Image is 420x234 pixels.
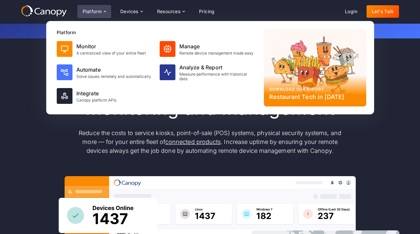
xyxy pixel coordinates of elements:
[59,198,157,233] img: Canopy sees how many devices are online
[76,89,117,97] div: Integrate
[269,92,361,101] div: Restaurant Tech in [DATE]
[76,74,151,79] div: Solve issues remotely and automatically
[157,61,259,84] a: Analyze & ReportMeasure performance with historical data
[76,66,151,74] div: Automate
[77,5,111,18] div: Platform
[54,38,156,59] a: MonitorA centralized view of your entire fleet
[76,98,117,103] div: Canopy platform APIs
[76,42,146,50] div: Monitor
[340,5,363,18] a: Login
[264,29,366,106] a: Download our reportRestaurant Tech in [DATE]
[179,42,254,50] div: Manage
[115,5,148,18] div: Devices
[269,86,361,92] div: Download our report
[157,9,181,14] div: Resources
[179,72,256,82] div: Measure performance with historical data
[179,63,256,71] div: Analyze & Report
[194,5,220,18] a: Pricing
[57,29,259,36] div: Platform
[46,21,374,114] nav: Platform
[165,138,221,145] a: connected products
[76,51,146,56] div: A centralized view of your entire fleet
[157,38,259,59] a: ManageRemote device management made easy
[152,5,190,18] div: Resources
[120,9,138,14] div: Devices
[367,5,399,18] a: Let's Talk
[54,61,156,84] a: AutomateSolve issues remotely and automatically
[83,9,102,14] div: Platform
[54,85,156,106] a: IntegrateCanopy platform APIs
[72,129,348,155] p: Reduce the costs to service kiosks, point-of-sale (POS) systems, physical security systems, and m...
[179,51,254,56] div: Remote device management made easy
